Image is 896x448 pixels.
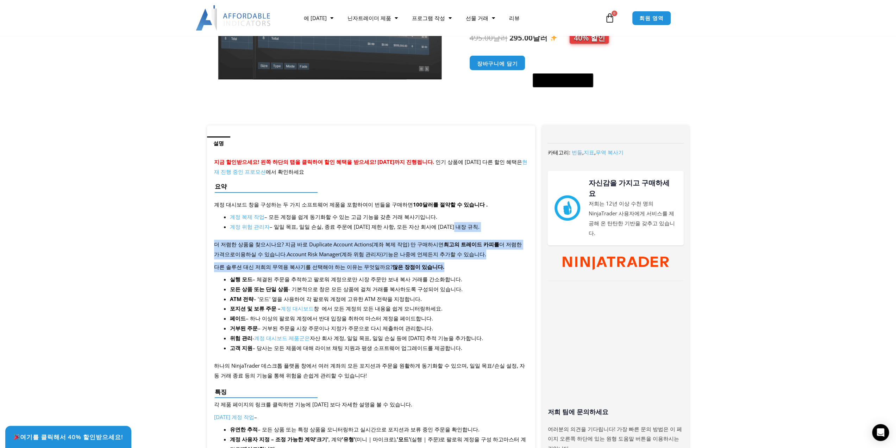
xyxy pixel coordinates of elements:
[502,10,526,26] a: 리뷰
[264,213,437,220] font: – 모든 계정을 쉽게 동기화할 수 있는 고급 기능을 갖춘 거래 복사기입니다.
[383,251,486,258] font: 기능은 나중에 언제든지 추가할 수 있습니다.
[213,140,224,147] font: 설명
[469,55,525,70] button: 장바구니에 담기
[296,10,603,26] nav: 메뉴
[230,295,253,302] font: ATM 전략
[214,201,368,208] font: 계정 대시보드 창을 구성하는 두 가지 소프트웨어 제품을 포함하여
[347,14,391,22] font: 닌자트레이더 제품
[214,413,254,421] a: [DATE] 계정 작업
[214,158,434,165] font: 지금 할인받으세요! 왼쪽 하단의 탭을 클릭하여 할인 혜택을 받으세요! [DATE]까지 진행됩니다.
[531,54,595,71] iframe: 보안 익스프레스 체크아웃 프레임
[296,10,340,26] a: 에 [DATE]
[258,325,433,332] font: – 거부된 주문을 시장 주문이나 지정가 주문으로 다시 제출하여 관리합니다.
[196,5,271,31] img: LogoAI | 저렴한 지표 – NinjaTrader
[215,388,227,396] font: 특징
[547,290,683,413] iframe: Trustpilot에서 제공하는 고객 리뷰
[639,14,664,22] font: 회원 영역
[230,344,252,351] font: 고객 지원
[368,201,413,208] font: 이 번들을 구매하면
[230,325,258,332] font: 거부된 주문
[509,33,532,43] font: 295.00
[469,92,675,98] iframe: 페이팔 메시지 1
[469,33,493,43] font: 495.00
[270,223,480,230] font: – 일일 목표, 일일 손실, 종료 주문에 [DATE] 제한 사항, 모든 자산 회사에 [DATE] 내장 규칙.
[465,14,488,22] font: 선물 거래
[613,11,615,16] font: 0
[554,195,580,221] img: 엄지척 좋아요 43913 | 저렴한 지표 – NinjaTrader
[477,60,518,67] font: 장바구니에 담기
[594,149,595,156] font: ,
[583,149,594,156] a: 지표
[5,426,131,448] a: 🎉여기를 클릭해서 40% 할인받으세요!
[230,276,252,283] font: 실행 모드
[230,305,281,312] font: 포지션 및 보류 주문 –
[532,33,547,43] font: 달러
[574,33,605,43] font: 40% 할인
[230,286,288,293] font: 모든 상품 또는 단일 상품
[563,257,669,270] img: 닌자트레이더 워드마크 색상 RGB | 저렴한 지표 – 닌자트레이더
[253,295,422,302] font: – '모드' 열을 사용하여 각 팔로워 계정에 고유한 ATM 전략을 지정합니다.
[441,305,443,312] font: .
[509,14,519,22] font: 리뷰
[310,335,483,342] font: 자산 회사 계정, 일일 목표, 일일 손실 등에 [DATE] 추적 기능을 추가합니다.
[214,263,393,270] font: 다른 솔루션 대신 저희의 무역용 복사기를 선택해야 하는 이유는 무엇일까요?
[252,276,462,283] font: – 체결된 주문을 추적하고 팔로워 계정으로만 시장 주문만 보내 복사 거래를 간소화합니다.
[589,200,675,237] font: 저희는 12년 이상 수천 명의 NinjaTrader 사용자에게 서비스를 제공해 온 탄탄한 기반을 갖추고 있습니다.
[252,335,254,342] font: -
[215,182,227,190] font: 요약
[595,149,623,156] a: 무역 복사기
[436,158,522,165] font: 인기 상품에 [DATE] 다른 할인 혜택은
[533,73,593,87] button: GPay로 구매
[235,251,286,258] font: 이용하실 수 있습니다
[254,335,310,342] a: 계정 대시보드 제품군은
[230,315,246,322] font: 페이드
[214,241,444,248] a: 더 저렴한 상품을 찾으시나요? 지금 바로 Duplicate Account Actions(계좌 복제 작업) 만 구매하시면
[550,34,557,41] img: ✨
[286,251,287,258] font: .
[303,14,326,22] font: 에 [DATE]
[632,11,671,25] a: 회원 영역
[412,14,445,22] font: 프로그램 작성
[281,305,314,312] a: 계정 대시보드
[314,305,441,312] font: 창 에서 모든 계정의 모든 내용을 쉽게 모니터링하세요
[571,149,582,156] a: 번들
[493,33,507,43] font: 달러
[266,168,304,175] font: 에서 확인하세요
[458,10,502,26] a: 선물 거래
[287,251,383,258] a: Account Risk Manager(계좌 위험 관리자)
[14,434,20,440] img: 🎉
[254,413,257,421] font: –
[405,10,458,26] a: 프로그램 작성
[230,213,264,220] a: 계정 복제 작업
[340,10,405,26] a: 닌자트레이더 제품
[589,179,670,198] font: 자신감을 가지고 구매하세요
[393,263,444,270] font: 많은 장점이 있습니다.
[547,149,570,156] font: 카테고리:
[547,408,608,416] font: 저희 팀에 문의하세요
[872,424,889,441] div: 인터콤 메신저 열기
[246,315,433,322] font: – 하나 이상의 팔로워 계정에서 반대 입장을 취하여 마스터 계정을 페이드합니다.
[413,201,488,208] font: 100달러를 절약할 수 있습니다 .
[230,335,252,342] font: 위험 관리
[252,344,462,351] font: – 당사는 모든 제품에 대해 라이브 채팅 지원과 평생 소프트웨어 업그레이드를 제공합니다.
[582,149,583,156] font: ,
[214,362,525,379] font: 하나의 NinjaTrader 데스크톱 플랫폼 창에서 여러 계좌의 모든 포지션과 주문을 원활하게 동기화할 수 있으며, 일일 목표/손실 설정, 자동 거래 종료 등의 기능을 통해 ...
[594,8,625,28] a: 0
[444,241,499,248] font: 최고의 트레이드 카피를
[230,223,270,230] a: 계정 위험 관리자
[20,433,123,441] font: 여기를 클릭해서 40% 할인받으세요!
[288,286,463,293] font: - 기본적으로 창은 모든 상품에 걸쳐 거래를 복사하도록 구성되어 있습니다.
